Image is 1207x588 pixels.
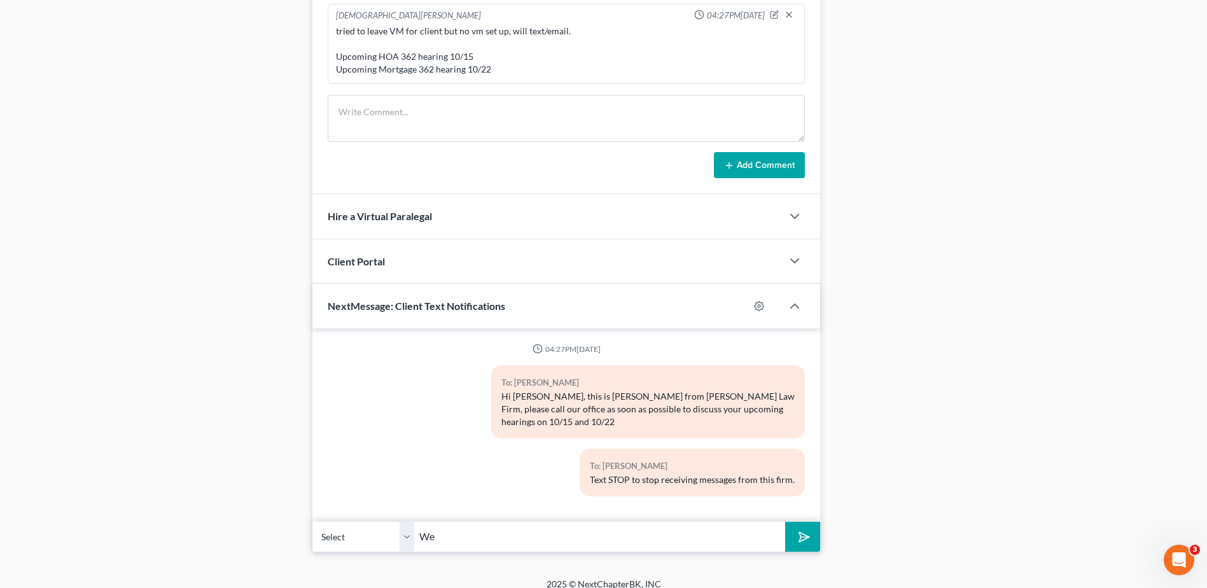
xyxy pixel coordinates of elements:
[707,10,765,22] span: 04:27PM[DATE]
[501,390,795,428] div: Hi [PERSON_NAME], this is [PERSON_NAME] from [PERSON_NAME] Law Firm, please call our office as so...
[336,25,797,76] div: tried to leave VM for client but no vm set up, will text/email. Upcoming HOA 362 hearing 10/15 Up...
[328,300,505,312] span: NextMessage: Client Text Notifications
[1190,545,1200,555] span: 3
[590,473,795,486] div: Text STOP to stop receiving messages from this firm.
[328,344,805,354] div: 04:27PM[DATE]
[328,255,385,267] span: Client Portal
[714,152,805,179] button: Add Comment
[328,210,432,222] span: Hire a Virtual Paralegal
[414,521,785,552] input: Say something...
[590,459,795,473] div: To: [PERSON_NAME]
[1164,545,1194,575] iframe: Intercom live chat
[336,10,481,22] div: [DEMOGRAPHIC_DATA][PERSON_NAME]
[501,375,795,390] div: To: [PERSON_NAME]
